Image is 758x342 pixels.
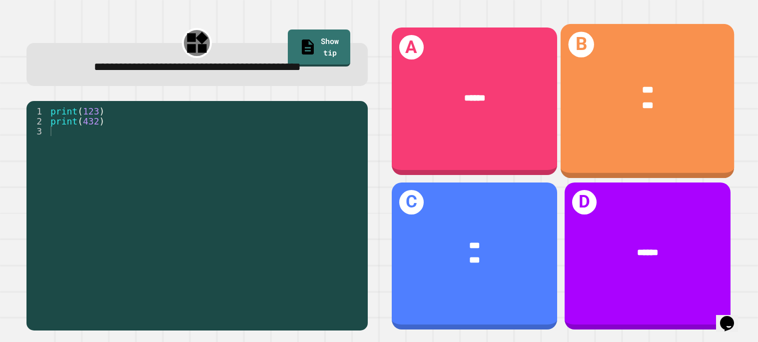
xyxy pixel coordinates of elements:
div: 3 [26,126,48,136]
div: 1 [26,106,48,116]
div: 2 [26,116,48,126]
iframe: chat widget [716,302,748,332]
a: Show tip [288,29,350,66]
h1: B [569,32,594,57]
h1: D [572,190,597,214]
h1: C [399,190,424,214]
h1: A [399,35,424,59]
